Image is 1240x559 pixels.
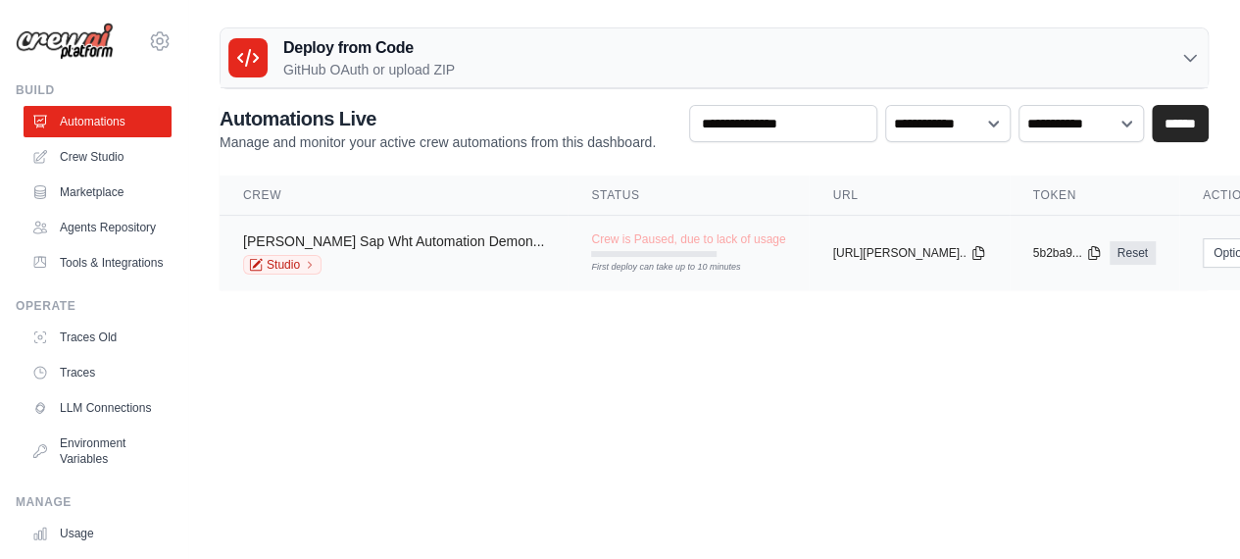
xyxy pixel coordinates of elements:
[591,261,717,275] div: First deploy can take up to 10 minutes
[243,255,322,275] a: Studio
[243,233,544,249] a: [PERSON_NAME] Sap Wht Automation Demon...
[16,494,172,510] div: Manage
[24,106,172,137] a: Automations
[24,392,172,424] a: LLM Connections
[16,82,172,98] div: Build
[283,36,455,60] h3: Deploy from Code
[591,231,785,247] span: Crew is Paused, due to lack of usage
[220,176,568,216] th: Crew
[24,428,172,475] a: Environment Variables
[24,357,172,388] a: Traces
[16,298,172,314] div: Operate
[24,518,172,549] a: Usage
[24,177,172,208] a: Marketplace
[568,176,809,216] th: Status
[24,212,172,243] a: Agents Repository
[809,176,1009,216] th: URL
[220,105,656,132] h2: Automations Live
[24,141,172,173] a: Crew Studio
[220,132,656,152] p: Manage and monitor your active crew automations from this dashboard.
[283,60,455,79] p: GitHub OAuth or upload ZIP
[832,245,985,261] button: [URL][PERSON_NAME]..
[1033,245,1102,261] button: 5b2ba9...
[24,322,172,353] a: Traces Old
[24,247,172,279] a: Tools & Integrations
[1010,176,1179,216] th: Token
[1110,241,1156,265] a: Reset
[16,23,114,61] img: Logo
